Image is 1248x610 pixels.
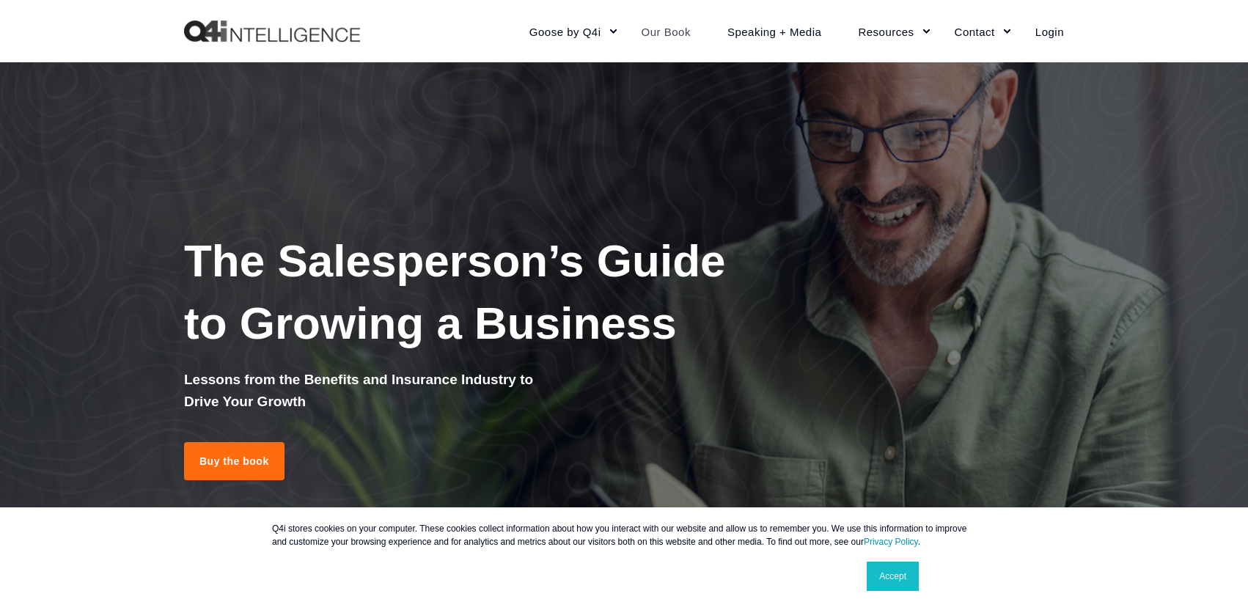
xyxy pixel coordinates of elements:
h5: Lessons from the Benefits and Insurance Industry to Drive Your Growth [184,369,551,413]
a: Accept [867,562,919,591]
a: Back to Home [184,21,360,43]
a: Buy the book [184,442,285,480]
a: Privacy Policy [864,537,918,547]
img: Q4intelligence, LLC logo [184,21,360,43]
span: The Salesperson’s Guide to Growing a Business [184,235,726,348]
p: Q4i stores cookies on your computer. These cookies collect information about how you interact wit... [272,522,976,548]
